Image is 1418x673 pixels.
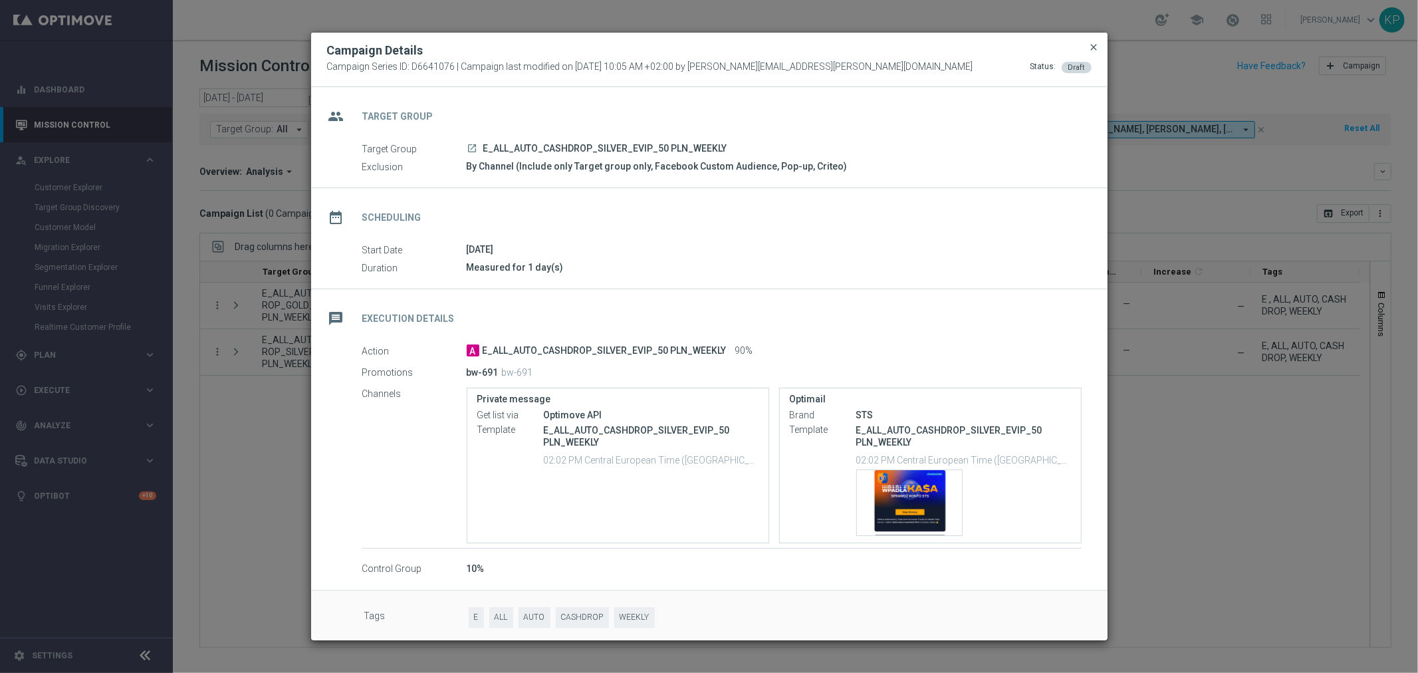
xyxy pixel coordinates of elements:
label: Action [362,345,467,357]
a: launch [467,143,479,155]
span: 90% [735,345,753,357]
p: bw-691 [502,366,533,378]
span: A [467,344,479,356]
label: Optimail [790,394,1071,405]
p: 02:02 PM Central European Time ([GEOGRAPHIC_DATA]) (UTC +02:00) [544,453,759,466]
div: Measured for 1 day(s) [467,261,1082,274]
h2: Target Group [362,110,433,123]
span: E_ALL_AUTO_CASHDROP_SILVER_EVIP_50 PLN_WEEKLY [483,143,727,155]
span: E_ALL_AUTO_CASHDROP_SILVER_EVIP_50 PLN_WEEKLY [483,345,727,357]
span: Draft [1068,63,1085,72]
div: Status: [1030,61,1056,73]
label: Get list via [477,410,544,422]
label: Brand [790,410,856,422]
span: close [1089,42,1100,53]
label: Channels [362,388,467,400]
i: launch [467,143,478,154]
span: AUTO [519,607,550,628]
span: Campaign Series ID: D6641076 | Campaign last modified on [DATE] 10:05 AM +02:00 by [PERSON_NAME][... [327,61,973,73]
label: Start Date [362,244,467,256]
i: group [324,104,348,128]
colored-tag: Draft [1062,61,1092,72]
h2: Campaign Details [327,43,423,59]
div: [DATE] [467,243,1082,256]
div: By Channel (Include only Target group only, Facebook Custom Audience, Pop-up, Criteo) [467,160,1082,173]
p: E_ALL_AUTO_CASHDROP_SILVER_EVIP_50 PLN_WEEKLY [856,424,1071,448]
span: ALL [489,607,513,628]
h2: Scheduling [362,211,421,224]
i: message [324,307,348,331]
p: bw-691 [467,366,499,378]
label: Promotions [362,366,467,378]
label: Template [477,424,544,436]
label: Control Group [362,563,467,575]
p: E_ALL_AUTO_CASHDROP_SILVER_EVIP_50 PLN_WEEKLY [544,424,759,448]
div: Optimove API [544,408,759,422]
label: Duration [362,262,467,274]
label: Private message [477,394,759,405]
h2: Execution Details [362,313,455,325]
label: Template [790,424,856,436]
span: E [469,607,484,628]
label: Exclusion [362,161,467,173]
div: 10% [467,562,1082,575]
div: STS [856,408,1071,422]
label: Tags [364,607,469,628]
span: CASHDROP [556,607,609,628]
p: 02:02 PM Central European Time ([GEOGRAPHIC_DATA]) (UTC +02:00) [856,453,1071,466]
i: date_range [324,205,348,229]
span: WEEKLY [614,607,655,628]
label: Target Group [362,143,467,155]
